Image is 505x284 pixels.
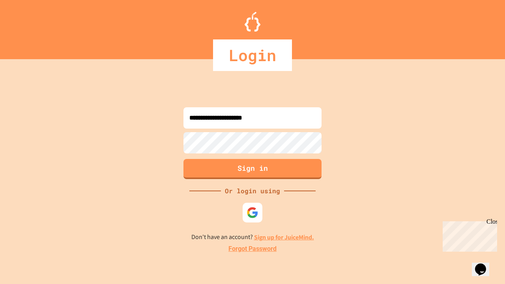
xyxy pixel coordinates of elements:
img: google-icon.svg [247,207,258,219]
div: Chat with us now!Close [3,3,54,50]
div: Login [213,39,292,71]
a: Sign up for JuiceMind. [254,233,314,241]
div: Or login using [221,186,284,196]
iframe: chat widget [440,218,497,252]
p: Don't have an account? [191,232,314,242]
iframe: chat widget [472,252,497,276]
a: Forgot Password [228,244,277,254]
img: Logo.svg [245,12,260,32]
button: Sign in [183,159,322,179]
